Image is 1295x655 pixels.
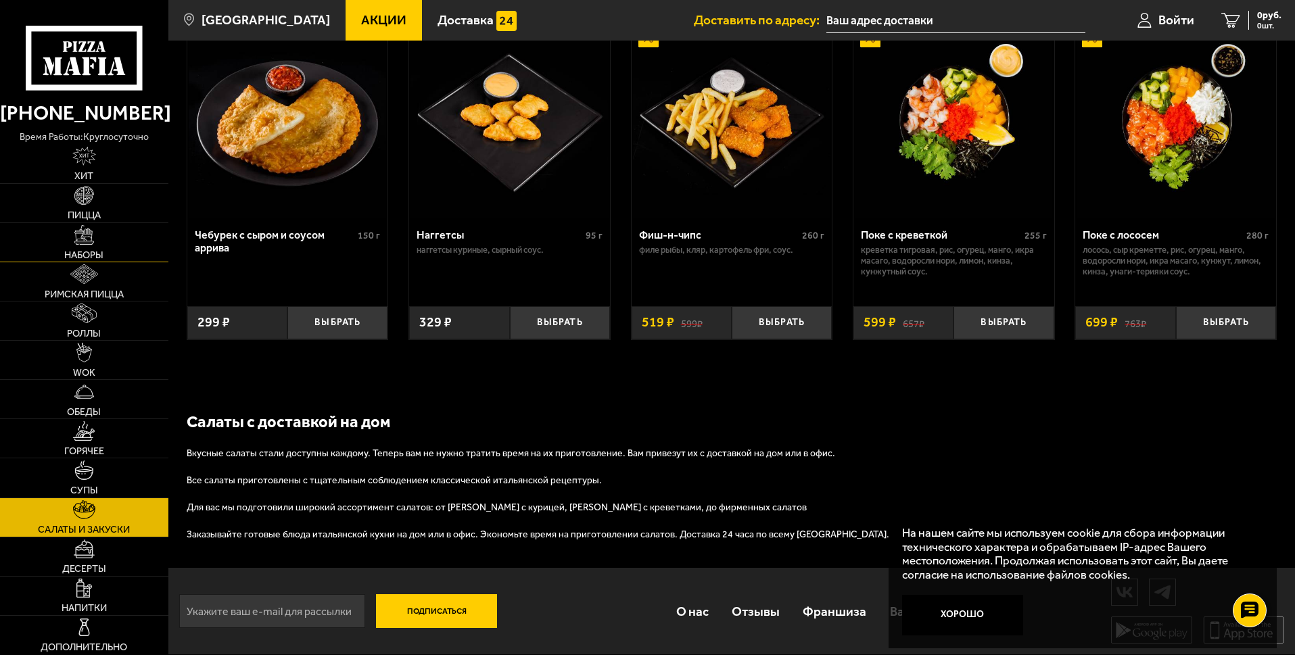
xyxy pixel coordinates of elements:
span: Все салаты приготовлены с тщательным соблюдением классической итальянской рецептуры. [187,475,602,486]
p: На нашем сайте мы используем cookie для сбора информации технического характера и обрабатываем IP... [902,526,1256,582]
span: Дополнительно [41,642,127,652]
span: Войти [1158,14,1194,26]
p: лосось, Сыр креметте, рис, огурец, манго, водоросли Нори, икра масаго, кунжут, лимон, кинза, унаг... [1083,245,1269,277]
button: Выбрать [953,306,1054,339]
span: 0 руб. [1257,11,1281,20]
span: Доставить по адресу: [694,14,826,26]
s: 763 ₽ [1125,316,1146,329]
img: Поке с креветкой [855,21,1052,218]
span: 255 г [1025,230,1047,241]
span: [GEOGRAPHIC_DATA] [202,14,330,26]
b: Салаты с доставкой на дом [187,412,390,431]
span: Десерты [62,564,106,574]
span: Горячее [64,446,104,456]
div: Поке с лососем [1083,228,1243,241]
a: Отзывы [720,589,791,633]
a: Наггетсы [409,21,610,218]
img: Наггетсы [410,21,608,218]
img: Фиш-н-чипс [633,21,830,218]
span: WOK [73,368,95,378]
span: 519 ₽ [642,316,674,329]
span: Доставка [438,14,494,26]
img: Чебурек с сыром и соусом аррива [189,21,386,218]
a: О нас [664,589,720,633]
a: Франшиза [791,589,878,633]
span: Для вас мы подготовили широкий ассортимент салатов: от [PERSON_NAME] с курицей, [PERSON_NAME] с к... [187,502,807,513]
span: Супы [70,485,98,495]
span: 95 г [586,230,603,241]
a: Чебурек с сыром и соусом аррива [187,21,388,218]
span: 280 г [1246,230,1269,241]
div: Поке с креветкой [861,228,1021,241]
a: АкционныйПоке с лососем [1075,21,1276,218]
p: наггетсы куриные, сырный соус. [417,245,603,256]
p: филе рыбы, кляр, картофель фри, соус. [639,245,825,256]
span: Хит [74,171,93,181]
p: креветка тигровая, рис, огурец, манго, икра масаго, водоросли Нори, лимон, кинза, кунжутный соус. [861,245,1047,277]
a: АкционныйПоке с креветкой [853,21,1054,218]
button: Хорошо [902,595,1024,635]
span: Вкусные салаты стали доступны каждому. Теперь вам не нужно тратить время на их приготовление. Вам... [187,447,835,459]
div: Фиш-н-чипс [639,228,799,241]
a: Вакансии [878,589,958,633]
div: Чебурек с сыром и соусом аррива [195,228,355,254]
span: Напитки [62,603,107,613]
span: Наборы [64,250,103,260]
span: Пицца [68,210,101,220]
span: Заказывайте готовые блюда итальянской кухни на дом или в офис. Экономьте время на приготовлении с... [187,529,889,540]
span: 299 ₽ [197,316,230,329]
button: Подписаться [376,594,498,628]
input: Укажите ваш e-mail для рассылки [179,594,365,628]
span: Римская пицца [45,289,124,299]
input: Ваш адрес доставки [826,8,1085,33]
span: Роллы [67,329,101,339]
button: Выбрать [1176,306,1276,339]
button: Выбрать [732,306,832,339]
span: Салаты и закуски [38,525,130,535]
span: 260 г [802,230,824,241]
a: АкционныйФиш-н-чипс [632,21,832,218]
span: 329 ₽ [419,316,452,329]
span: 699 ₽ [1085,316,1118,329]
div: Наггетсы [417,228,582,241]
span: Акции [361,14,406,26]
span: Обеды [67,407,101,417]
span: 0 шт. [1257,22,1281,30]
img: Поке с лососем [1077,21,1275,218]
img: 15daf4d41897b9f0e9f617042186c801.svg [496,11,517,31]
s: 599 ₽ [681,316,703,329]
s: 657 ₽ [903,316,924,329]
span: 150 г [358,230,380,241]
span: 599 ₽ [864,316,896,329]
button: Выбрать [510,306,610,339]
button: Выбрать [287,306,387,339]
